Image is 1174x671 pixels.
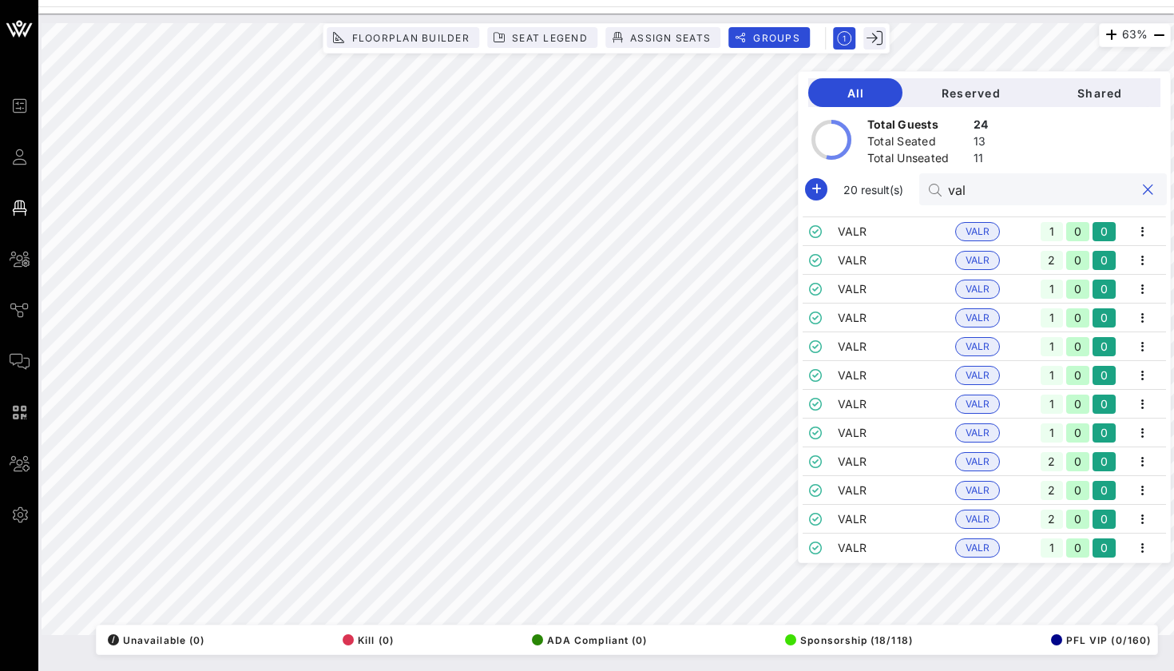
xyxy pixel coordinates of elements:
span: Assign Seats [629,32,711,44]
button: Seat Legend [487,27,597,48]
span: VALR [966,482,990,499]
div: 0 [1093,395,1116,414]
div: 24 [974,117,989,137]
div: 1 [1041,423,1064,443]
span: VALR [966,453,990,470]
div: 0 [1093,452,1116,471]
span: Seat Legend [511,32,588,44]
div: / [108,634,119,645]
td: VALR [838,275,955,304]
td: VALR [838,390,955,419]
div: 0 [1093,538,1116,558]
span: 20 result(s) [837,181,910,198]
div: 0 [1093,510,1116,529]
div: 0 [1066,308,1089,328]
div: Total Unseated [867,150,967,170]
div: 63% [1099,23,1171,47]
td: VALR [838,361,955,390]
span: VALR [966,280,990,298]
div: 0 [1066,366,1089,385]
div: 2 [1041,251,1064,270]
div: 0 [1066,423,1089,443]
td: VALR [838,419,955,447]
button: Reserved [902,78,1038,107]
div: 1 [1041,222,1064,241]
div: 2 [1041,481,1064,500]
button: All [808,78,902,107]
td: VALR [838,332,955,361]
div: 0 [1093,423,1116,443]
button: Floorplan Builder [327,27,479,48]
span: PFL VIP (0/160) [1051,634,1151,646]
span: Kill (0) [343,634,394,646]
div: 0 [1066,452,1089,471]
div: 2 [1041,510,1064,529]
div: 1 [1041,337,1064,356]
div: 0 [1066,510,1089,529]
td: VALR [838,217,955,246]
div: 1 [1041,280,1064,299]
span: VALR [966,395,990,413]
span: VALR [966,424,990,442]
div: 1 [1041,308,1064,328]
div: 2 [1041,452,1064,471]
div: 0 [1066,538,1089,558]
button: clear icon [1143,182,1153,198]
div: 0 [1093,251,1116,270]
div: 0 [1066,251,1089,270]
div: 0 [1066,481,1089,500]
td: VALR [838,534,955,562]
td: VALR [838,304,955,332]
button: Sponsorship (18/118) [780,629,913,651]
div: Total Guests [867,117,967,137]
div: 0 [1093,222,1116,241]
button: /Unavailable (0) [103,629,204,651]
button: Kill (0) [338,629,394,651]
span: Shared [1051,86,1148,100]
span: VALR [966,539,990,557]
div: 11 [974,150,989,170]
td: VALR [838,505,955,534]
td: VALR [838,447,955,476]
div: 13 [974,133,989,153]
span: VALR [966,510,990,528]
div: 1 [1041,366,1064,385]
div: 0 [1066,280,1089,299]
div: 0 [1093,337,1116,356]
div: 0 [1093,366,1116,385]
td: VALR [838,476,955,505]
div: 0 [1093,280,1116,299]
div: 0 [1066,222,1089,241]
span: VALR [966,223,990,240]
span: Unavailable (0) [108,634,204,646]
div: 0 [1066,337,1089,356]
td: VALR [838,246,955,275]
button: Assign Seats [605,27,720,48]
span: VALR [966,367,990,384]
div: 1 [1041,395,1064,414]
div: 0 [1093,481,1116,500]
span: VALR [966,252,990,269]
span: Groups [752,32,800,44]
span: Sponsorship (18/118) [785,634,913,646]
div: 1 [1041,538,1064,558]
span: VALR [966,338,990,355]
button: Groups [728,27,810,48]
span: ADA Compliant (0) [532,634,647,646]
span: VALR [966,309,990,327]
span: Reserved [915,86,1025,100]
span: All [821,86,890,100]
button: ADA Compliant (0) [527,629,647,651]
span: Floorplan Builder [351,32,470,44]
div: Total Seated [867,133,967,153]
div: 0 [1066,395,1089,414]
button: PFL VIP (0/160) [1046,629,1151,651]
button: Shared [1038,78,1160,107]
div: 0 [1093,308,1116,328]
